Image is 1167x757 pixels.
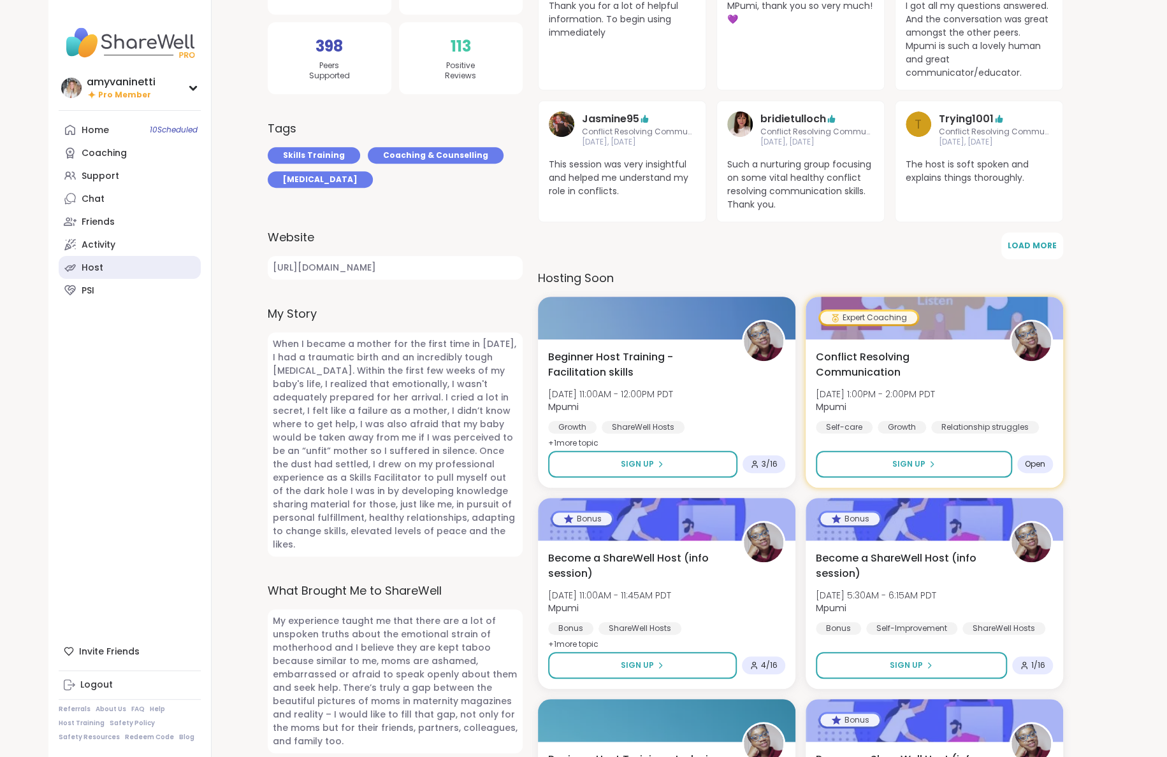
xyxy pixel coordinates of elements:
a: Host [59,256,201,279]
span: 113 [451,35,471,58]
label: Website [268,229,523,246]
div: Host [82,262,103,274]
a: Host Training [59,719,105,728]
span: Load More [1008,240,1057,251]
span: Pro Member [98,90,151,101]
h3: Tags [268,120,296,137]
div: Friends [82,216,115,229]
button: Load More [1001,232,1063,259]
span: Become a ShareWell Host (info session) [816,551,996,581]
span: [DATE] 11:00AM - 11:45AM PDT [548,589,671,602]
div: Home [82,124,109,137]
a: About Us [96,705,126,714]
a: T [906,111,931,148]
a: Help [150,705,165,714]
div: Invite Friends [59,640,201,663]
img: Mpumi [744,322,783,361]
div: ShareWell Hosts [602,421,685,434]
span: Sign Up [892,458,925,470]
img: bridietulloch [727,111,753,137]
img: ShareWell Nav Logo [59,20,201,65]
span: Sign Up [621,660,654,671]
div: Bonus [816,622,861,635]
span: [DATE], [DATE] [582,137,695,148]
b: Mpumi [548,400,579,413]
div: amyvaninetti [87,75,156,89]
span: Conflict Resolving Communication [760,127,874,138]
span: Sign Up [621,458,654,470]
div: Logout [80,679,113,691]
div: Chat [82,193,105,206]
img: Mpumi [744,523,783,562]
div: Activity [82,239,115,251]
a: Trying1001 [939,111,994,127]
h3: Hosting Soon [538,269,1063,287]
span: Become a ShareWell Host (info session) [548,551,728,581]
a: Support [59,164,201,187]
span: [DATE] 1:00PM - 2:00PM PDT [816,388,935,400]
a: PSI [59,279,201,302]
div: Bonus [820,714,880,726]
a: Chat [59,187,201,210]
button: Sign Up [816,652,1007,679]
span: Conflict Resolving Communication [816,350,996,380]
div: Expert Coaching [820,311,917,324]
div: Self-care [816,421,873,434]
a: Safety Policy [110,719,155,728]
span: 1 / 16 [1031,660,1045,670]
a: Redeem Code [125,733,174,742]
a: Activity [59,233,201,256]
span: [DATE] 11:00AM - 12:00PM PDT [548,388,673,400]
a: Safety Resources [59,733,120,742]
span: When I became a mother for the first time in [DATE], I had a traumatic birth and an incredibly to... [268,332,523,556]
span: Conflict Resolving Communication [582,127,695,138]
img: Jasmine95 [549,111,574,137]
a: Coaching [59,141,201,164]
img: Mpumi [1011,322,1051,361]
button: Sign Up [548,652,737,679]
div: Self-Improvement [866,622,957,635]
span: 4 / 16 [761,660,778,670]
span: 3 / 16 [762,459,778,469]
span: [DATE] 5:30AM - 6:15AM PDT [816,589,936,602]
span: Open [1025,459,1045,469]
span: [MEDICAL_DATA] [283,174,358,185]
div: Relationship struggles [931,421,1039,434]
span: Sign Up [890,660,923,671]
button: Sign Up [816,451,1012,478]
img: amyvaninetti [61,78,82,98]
span: The host is soft spoken and explains things thoroughly. [906,158,1052,185]
span: Beginner Host Training - Facilitation skills [548,350,728,380]
div: Support [82,170,119,183]
div: Coaching [82,147,127,160]
a: Jasmine95 [582,111,639,127]
a: Referrals [59,705,91,714]
span: This session was very insightful and helped me understand my role in conflicts. [549,158,695,198]
label: My Story [268,305,523,322]
a: [URL][DOMAIN_NAME] [268,256,523,279]
div: Growth [548,421,597,434]
img: Mpumi [1011,523,1051,562]
span: [DATE], [DATE] [760,137,874,148]
div: Growth [878,421,926,434]
a: Blog [179,733,194,742]
span: Skills Training [283,150,345,161]
span: Coaching & Counselling [383,150,488,161]
div: Bonus [820,513,880,525]
span: 10 Scheduled [150,125,198,135]
div: Bonus [548,622,593,635]
b: Mpumi [816,400,846,413]
span: Peers Supported [309,60,350,82]
span: Such a nurturing group focusing on some vital healthy conflict resolving communication skills. Th... [727,158,874,211]
a: Logout [59,674,201,697]
button: Sign Up [548,451,737,478]
div: ShareWell Hosts [962,622,1045,635]
a: Home10Scheduled [59,118,201,141]
a: Jasmine95 [549,111,574,148]
label: What Brought Me to ShareWell [268,582,523,599]
div: Bonus [553,513,612,525]
span: My experience taught me that there are a lot of unspoken truths about the emotional strain of mot... [268,609,523,753]
a: bridietulloch [727,111,753,148]
span: T [915,115,922,134]
span: Conflict Resolving Communication [939,127,1052,138]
